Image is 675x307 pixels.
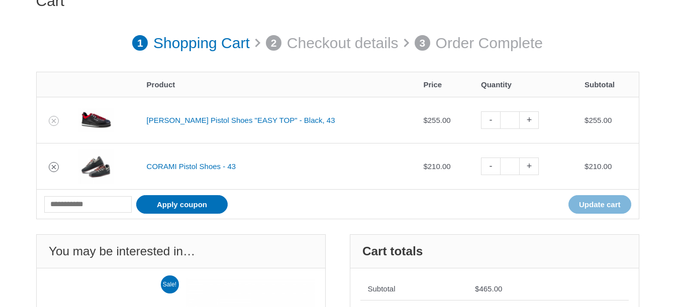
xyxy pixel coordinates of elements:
bdi: 465.00 [475,284,502,293]
p: Checkout details [287,29,399,57]
span: $ [585,162,589,171]
bdi: 210.00 [423,162,450,171]
th: Product [139,72,416,97]
span: $ [423,116,427,124]
a: 2 Checkout details [266,29,399,57]
bdi: 210.00 [585,162,612,171]
a: [PERSON_NAME] Pistol Shoes "EASY TOP" - Black, 43 [147,116,335,124]
button: Update cart [568,195,631,214]
span: $ [475,284,479,293]
a: - [481,111,500,129]
input: Product quantity [500,158,520,175]
img: CORAMI Pistol Shoes [78,149,114,184]
button: Apply coupon [136,195,228,214]
span: $ [585,116,589,124]
a: - [481,158,500,175]
h2: Cart totals [350,235,639,268]
img: SAUER Pistol Shoes "EASY TOP" - Black, 43 [78,103,114,138]
span: 2 [266,35,282,51]
p: Shopping Cart [153,29,250,57]
span: $ [423,162,427,171]
th: Subtotal [577,72,638,97]
h2: You may be interested in… [37,235,325,268]
span: Sale! [161,275,179,293]
a: Remove CORAMI Pistol Shoes - 43 from cart [49,162,59,172]
a: Remove SAUER Pistol Shoes "EASY TOP" - Black, 43 from cart [49,116,59,126]
a: CORAMI Pistol Shoes - 43 [147,162,236,171]
input: Product quantity [500,111,520,129]
th: Quantity [473,72,577,97]
a: + [520,111,539,129]
span: 1 [132,35,148,51]
a: 1 Shopping Cart [132,29,250,57]
bdi: 255.00 [423,116,450,124]
th: Price [416,72,473,97]
th: Subtotal [360,278,468,300]
a: + [520,158,539,175]
bdi: 255.00 [585,116,612,124]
